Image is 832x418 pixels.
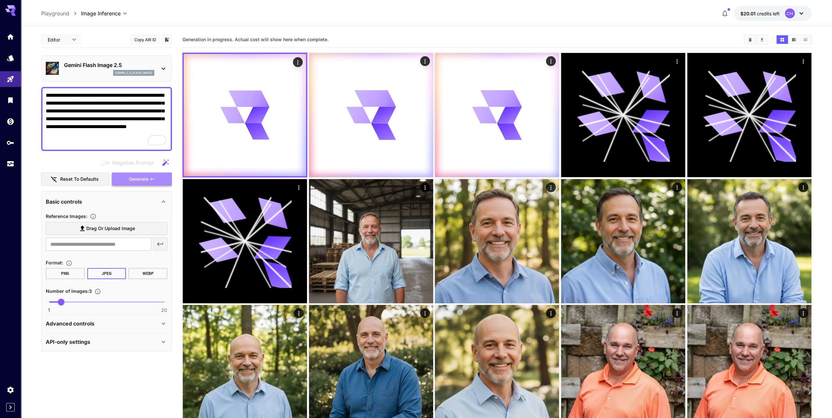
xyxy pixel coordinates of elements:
[546,308,556,318] div: Actions
[46,213,87,219] span: Reference Images :
[672,182,682,192] div: Actions
[46,268,85,279] button: PNG
[46,92,167,146] textarea: To enrich screen reader interactions, please activate Accessibility in Grammarly extension settings
[46,288,92,294] span: Number of images : 3
[785,8,795,18] div: CH
[800,35,811,44] button: Show images in list view
[435,179,559,303] img: 9k=
[182,37,329,42] span: Generation in progress. Actual cost will show here when complete.
[420,308,430,318] div: Actions
[6,403,15,411] button: Expand sidebar
[86,225,135,233] span: Drag or upload image
[87,213,99,220] button: Upload a reference image to guide the result. This is needed for Image-to-Image or Inpainting. Su...
[7,160,14,168] div: Usage
[64,61,154,69] p: Gemini Flash Image 2.5
[63,260,75,266] button: Choose the file format for the output image.
[46,320,94,327] p: Advanced controls
[740,10,780,17] div: $20.01254
[776,35,812,44] div: Show images in grid viewShow images in video viewShow images in list view
[788,35,800,44] button: Show images in video view
[41,9,69,17] a: Playground
[309,179,433,303] img: 2Q==
[7,139,14,147] div: API Keys
[164,36,170,43] button: Add to library
[81,9,121,17] span: Image Inference
[46,222,167,235] label: Drag or upload image
[546,182,556,192] div: Actions
[293,57,303,67] div: Actions
[7,75,14,83] div: Playground
[48,307,50,313] span: 1
[672,56,682,66] div: Actions
[7,117,14,125] div: Wallet
[294,308,304,318] div: Actions
[734,6,812,21] button: $20.01254CH
[776,35,788,44] button: Show images in grid view
[744,35,756,44] button: Clear Images
[46,334,167,350] div: API-only settings
[92,288,104,295] button: Specify how many images to generate in a single request. Each image generation will be charged se...
[161,307,167,313] span: 20
[756,35,768,44] button: Download All
[740,11,757,16] span: $20.01
[798,308,808,318] div: Actions
[112,173,172,186] button: Generate
[7,33,14,41] div: Home
[87,268,126,279] button: JPEG
[46,316,167,331] div: Advanced controls
[798,182,808,192] div: Actions
[7,96,14,104] div: Library
[7,54,14,62] div: Models
[46,198,82,206] p: Basic controls
[130,35,160,44] button: Copy AIR ID
[420,182,430,192] div: Actions
[561,179,685,303] img: 2Q==
[744,35,768,44] div: Clear ImagesDownload All
[99,159,159,167] span: Negative prompts are not compatible with the selected model.
[420,56,430,66] div: Actions
[294,182,304,192] div: Actions
[112,159,154,167] span: Negative Prompt
[128,268,167,279] button: WEBP
[757,11,780,16] span: credits left
[687,179,811,303] img: 9k=
[672,308,682,318] div: Actions
[129,175,148,183] span: Generate
[7,386,14,394] div: Settings
[46,338,90,346] p: API-only settings
[41,9,81,17] nav: breadcrumb
[46,59,167,78] div: Gemini Flash Image 2.5gemini_2_5_flash_image
[41,173,109,186] button: Reset to defaults
[546,56,556,66] div: Actions
[798,56,808,66] div: Actions
[48,36,68,43] span: Editor
[115,71,152,75] p: gemini_2_5_flash_image
[46,194,167,209] div: Basic controls
[46,260,63,265] span: Format :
